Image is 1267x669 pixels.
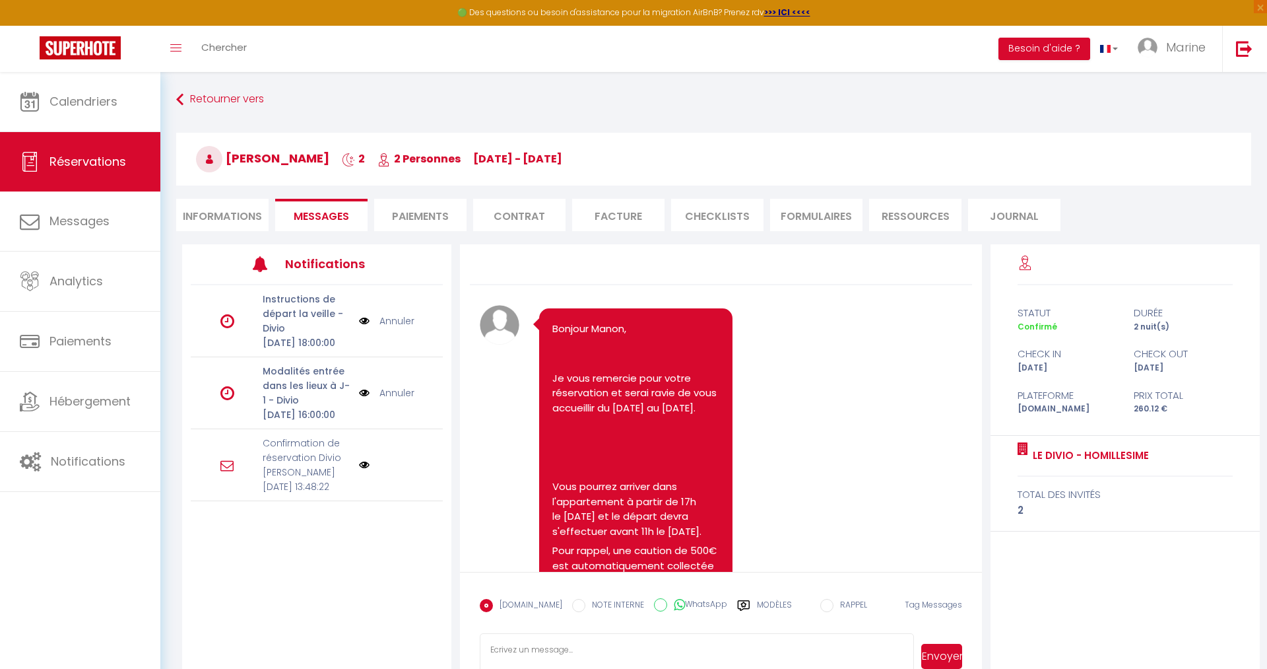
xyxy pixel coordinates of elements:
[377,151,461,166] span: 2 Personnes
[1128,26,1222,72] a: ... Marine
[40,36,121,59] img: Super Booking
[1018,487,1233,503] div: total des invités
[757,599,792,622] label: Modèles
[263,364,350,407] p: Modalités entrée dans les lieux à J-1 - Divio
[49,333,112,349] span: Paiements
[1138,38,1157,57] img: ...
[667,598,727,613] label: WhatsApp
[671,199,763,231] li: CHECKLISTS
[379,386,414,400] a: Annuler
[1236,40,1252,57] img: logout
[480,305,519,345] img: avatar.png
[473,199,566,231] li: Contrat
[294,209,349,224] span: Messages
[921,644,962,669] button: Envoyer
[1018,503,1233,518] div: 2
[1009,346,1125,362] div: check in
[1166,39,1206,55] span: Marine
[285,249,390,279] h3: Notifications
[1009,388,1125,404] div: Plateforme
[552,479,719,539] p: Vous pourrez arriver dans l'appartement à partir de 17h le [DATE] et le départ devra s'effectuer ...
[191,26,257,72] a: Chercher
[263,465,350,494] p: [PERSON_NAME][DATE] 13:48:22
[263,292,350,335] p: Instructions de départ la veille - Divio
[1125,388,1241,404] div: Prix total
[263,436,350,465] p: Confirmation de réservation Divio
[263,407,350,422] p: [DATE] 16:00:00
[201,40,247,54] span: Chercher
[176,88,1251,112] a: Retourner vers
[1009,403,1125,415] div: [DOMAIN_NAME]
[1009,305,1125,321] div: statut
[379,314,414,328] a: Annuler
[998,38,1090,60] button: Besoin d'aide ?
[49,93,117,110] span: Calendriers
[493,599,562,614] label: [DOMAIN_NAME]
[359,386,370,400] img: NO IMAGE
[1018,321,1057,332] span: Confirmé
[263,335,350,350] p: [DATE] 18:00:00
[552,371,719,416] p: Je vous remercie pour votre réservation et serai ravie de vous accueillir du [DATE] au [DATE].
[1009,362,1125,374] div: [DATE]
[1125,362,1241,374] div: [DATE]
[764,7,810,18] a: >>> ICI <<<<
[1028,448,1149,464] a: Le Divio - Homillesime
[869,199,961,231] li: Ressources
[905,599,962,610] span: Tag Messages
[49,393,131,409] span: Hébergement
[1125,346,1241,362] div: check out
[1125,403,1241,415] div: 260.12 €
[1125,305,1241,321] div: durée
[572,199,665,231] li: Facture
[552,322,719,337] p: Bonjour Manon,
[359,460,370,470] img: NO IMAGE
[473,151,562,166] span: [DATE] - [DATE]
[342,151,365,166] span: 2
[833,599,867,614] label: RAPPEL
[770,199,862,231] li: FORMULAIRES
[359,314,370,328] img: NO IMAGE
[196,150,329,166] span: [PERSON_NAME]
[49,153,126,170] span: Réservations
[968,199,1060,231] li: Journal
[49,213,110,229] span: Messages
[49,273,103,289] span: Analytics
[585,599,644,614] label: NOTE INTERNE
[51,453,125,470] span: Notifications
[1125,321,1241,334] div: 2 nuit(s)
[176,199,269,231] li: Informations
[374,199,467,231] li: Paiements
[552,544,719,633] p: Pour rappel, une caution de 500€ est automatiquement collectée sous forme d'empreinte bancaire no...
